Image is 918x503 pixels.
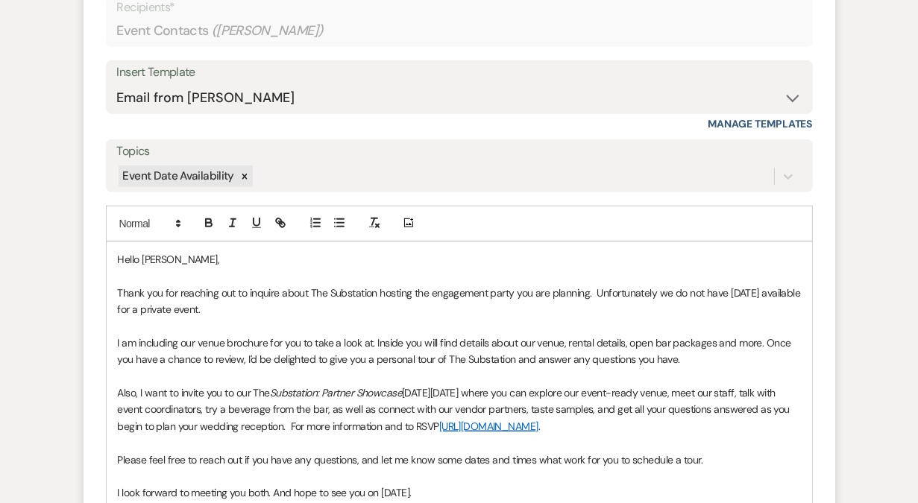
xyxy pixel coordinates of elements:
p: Hello [PERSON_NAME], [118,251,801,268]
p: Also, I want to invite you to our The [DATE][DATE] where you can explore our event-ready venue, m... [118,385,801,434]
div: Insert Template [117,62,802,83]
p: Thank you for reaching out to inquire about The Substation hosting the engagement party you are p... [118,285,801,318]
p: Please feel free to reach out if you have any questions, and let me know some dates and times wha... [118,452,801,468]
span: ( [PERSON_NAME] ) [212,21,324,41]
a: Manage Templates [708,117,813,130]
div: Event Date Availability [119,165,236,187]
label: Topics [117,141,802,162]
p: I look forward to meeting you both. And hope to see you on [DATE]. [118,484,801,501]
a: [URL][DOMAIN_NAME] [439,420,538,433]
em: Substation: Partner Showcase [270,386,402,399]
p: I am including our venue brochure for you to take a look at. Inside you will find details about o... [118,335,801,368]
div: Event Contacts [117,16,802,45]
